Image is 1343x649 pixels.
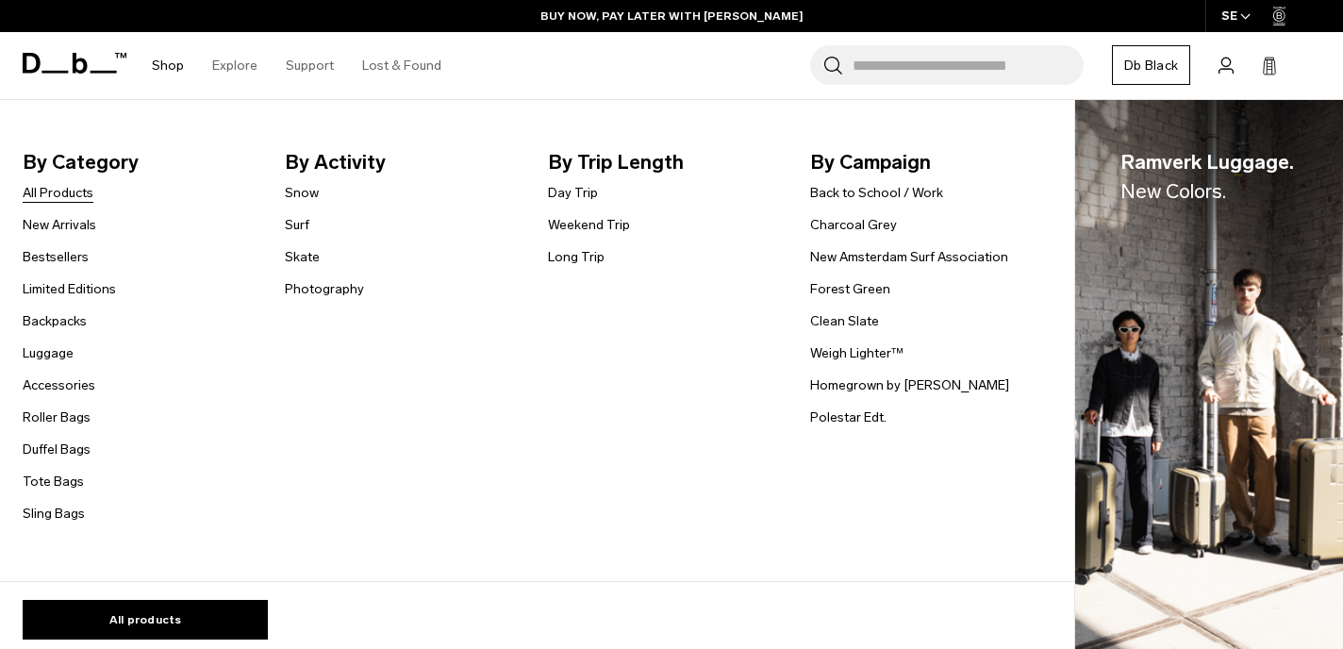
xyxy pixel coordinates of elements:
a: BUY NOW, PAY LATER WITH [PERSON_NAME] [540,8,804,25]
a: Forest Green [810,279,890,299]
span: New Colors. [1120,179,1226,203]
a: Polestar Edt. [810,408,887,427]
a: Roller Bags [23,408,91,427]
a: Tote Bags [23,472,84,491]
span: By Campaign [810,147,1042,177]
a: Limited Editions [23,279,116,299]
a: Sling Bags [23,504,85,524]
span: By Activity [285,147,517,177]
a: Explore [212,32,257,99]
a: Duffel Bags [23,440,91,459]
a: New Arrivals [23,215,96,235]
a: All products [23,600,268,640]
a: Backpacks [23,311,87,331]
a: New Amsterdam Surf Association [810,247,1008,267]
a: Skate [285,247,320,267]
nav: Main Navigation [138,32,456,99]
span: By Category [23,147,255,177]
a: Weigh Lighter™ [810,343,904,363]
a: Db Black [1112,45,1190,85]
a: Snow [285,183,319,203]
a: Bestsellers [23,247,89,267]
a: Shop [152,32,184,99]
a: Support [286,32,334,99]
a: Homegrown by [PERSON_NAME] [810,375,1009,395]
a: Accessories [23,375,95,395]
a: Long Trip [548,247,605,267]
a: Charcoal Grey [810,215,897,235]
a: Surf [285,215,309,235]
span: By Trip Length [548,147,780,177]
a: All Products [23,183,93,203]
a: Lost & Found [362,32,441,99]
span: Ramverk Luggage. [1120,147,1294,207]
a: Day Trip [548,183,598,203]
a: Back to School / Work [810,183,943,203]
a: Luggage [23,343,74,363]
a: Clean Slate [810,311,879,331]
a: Photography [285,279,364,299]
a: Weekend Trip [548,215,630,235]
